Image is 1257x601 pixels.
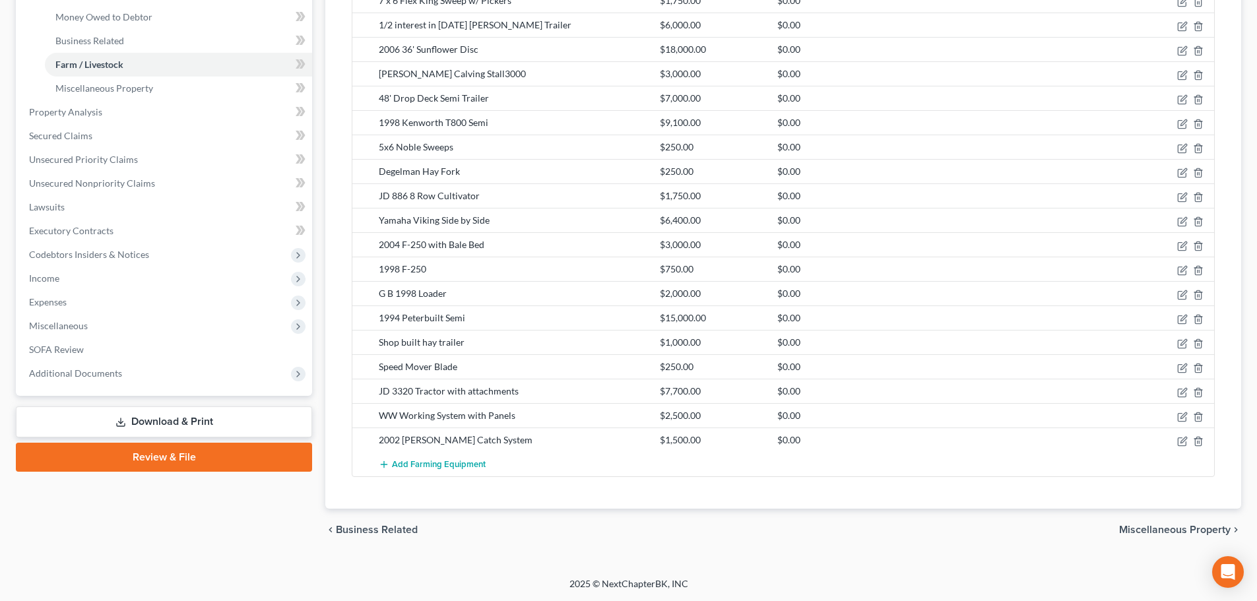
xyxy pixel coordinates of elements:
div: $0.00 [771,116,887,129]
i: chevron_right [1231,524,1241,535]
div: $9,100.00 [653,116,770,129]
div: $0.00 [771,311,887,325]
span: Unsecured Priority Claims [29,154,138,165]
div: $0.00 [771,385,887,398]
div: 1998 Kenworth T800 Semi [372,116,653,129]
i: chevron_left [325,524,336,535]
span: Miscellaneous Property [55,82,153,94]
div: 48' Drop Deck Semi Trailer [372,92,653,105]
span: Executory Contracts [29,225,113,236]
a: Money Owed to Debtor [45,5,312,29]
div: Yamaha Viking Side by Side [372,214,653,227]
div: 2002 [PERSON_NAME] Catch System [372,433,653,447]
span: Business Related [336,524,418,535]
span: Codebtors Insiders & Notices [29,249,149,260]
span: Secured Claims [29,130,92,141]
span: Additional Documents [29,367,122,379]
div: Open Intercom Messenger [1212,556,1244,588]
a: Download & Print [16,406,312,437]
div: $0.00 [771,214,887,227]
div: $6,400.00 [653,214,770,227]
div: Shop built hay trailer [372,336,653,349]
span: Property Analysis [29,106,102,117]
div: 5x6 Noble Sweeps [372,141,653,154]
div: $2,000.00 [653,287,770,300]
button: Add Farming Equipment [379,452,486,476]
span: Money Owed to Debtor [55,11,152,22]
a: Secured Claims [18,124,312,148]
div: $15,000.00 [653,311,770,325]
div: $0.00 [771,189,887,203]
a: Business Related [45,29,312,53]
div: $1,750.00 [653,189,770,203]
div: 2004 F-250 with Bale Bed [372,238,653,251]
div: $0.00 [771,433,887,447]
div: $0.00 [771,263,887,276]
span: Expenses [29,296,67,307]
div: $0.00 [771,238,887,251]
div: $0.00 [771,141,887,154]
div: JD 886 8 Row Cultivator [372,189,653,203]
div: $0.00 [771,409,887,422]
div: 1998 F-250 [372,263,653,276]
div: [PERSON_NAME] Calving Stall3000 [372,67,653,80]
button: chevron_left Business Related [325,524,418,535]
button: Miscellaneous Property chevron_right [1119,524,1241,535]
div: WW Working System with Panels [372,409,653,422]
div: JD 3320 Tractor with attachments [372,385,653,398]
span: Business Related [55,35,124,46]
div: $0.00 [771,165,887,178]
div: $0.00 [771,43,887,56]
div: $250.00 [653,360,770,373]
div: $0.00 [771,336,887,349]
a: SOFA Review [18,338,312,362]
div: $3,000.00 [653,67,770,80]
div: G B 1998 Loader [372,287,653,300]
div: Speed Mover Blade [372,360,653,373]
span: SOFA Review [29,344,84,355]
span: Income [29,272,59,284]
div: $6,000.00 [653,18,770,32]
div: $3,000.00 [653,238,770,251]
div: $18,000.00 [653,43,770,56]
div: Degelman Hay Fork [372,165,653,178]
span: Unsecured Nonpriority Claims [29,177,155,189]
div: $1,000.00 [653,336,770,349]
a: Review & File [16,443,312,472]
div: $750.00 [653,263,770,276]
div: $0.00 [771,67,887,80]
a: Executory Contracts [18,219,312,243]
div: $7,700.00 [653,385,770,398]
div: $250.00 [653,165,770,178]
div: $1,500.00 [653,433,770,447]
a: Lawsuits [18,195,312,219]
span: Add Farming Equipment [392,459,486,470]
span: Farm / Livestock [55,59,123,70]
span: Lawsuits [29,201,65,212]
div: $0.00 [771,18,887,32]
div: 1994 Peterbuilt Semi [372,311,653,325]
a: Farm / Livestock [45,53,312,77]
div: $0.00 [771,92,887,105]
a: Miscellaneous Property [45,77,312,100]
div: $0.00 [771,360,887,373]
span: Miscellaneous [29,320,88,331]
div: $0.00 [771,287,887,300]
div: $2,500.00 [653,409,770,422]
a: Unsecured Nonpriority Claims [18,172,312,195]
div: 2025 © NextChapterBK, INC [253,577,1005,601]
a: Property Analysis [18,100,312,124]
div: 1/2 interest in [DATE] [PERSON_NAME] Trailer [372,18,653,32]
div: $250.00 [653,141,770,154]
div: $7,000.00 [653,92,770,105]
a: Unsecured Priority Claims [18,148,312,172]
span: Miscellaneous Property [1119,524,1231,535]
div: 2006 36' Sunflower Disc [372,43,653,56]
